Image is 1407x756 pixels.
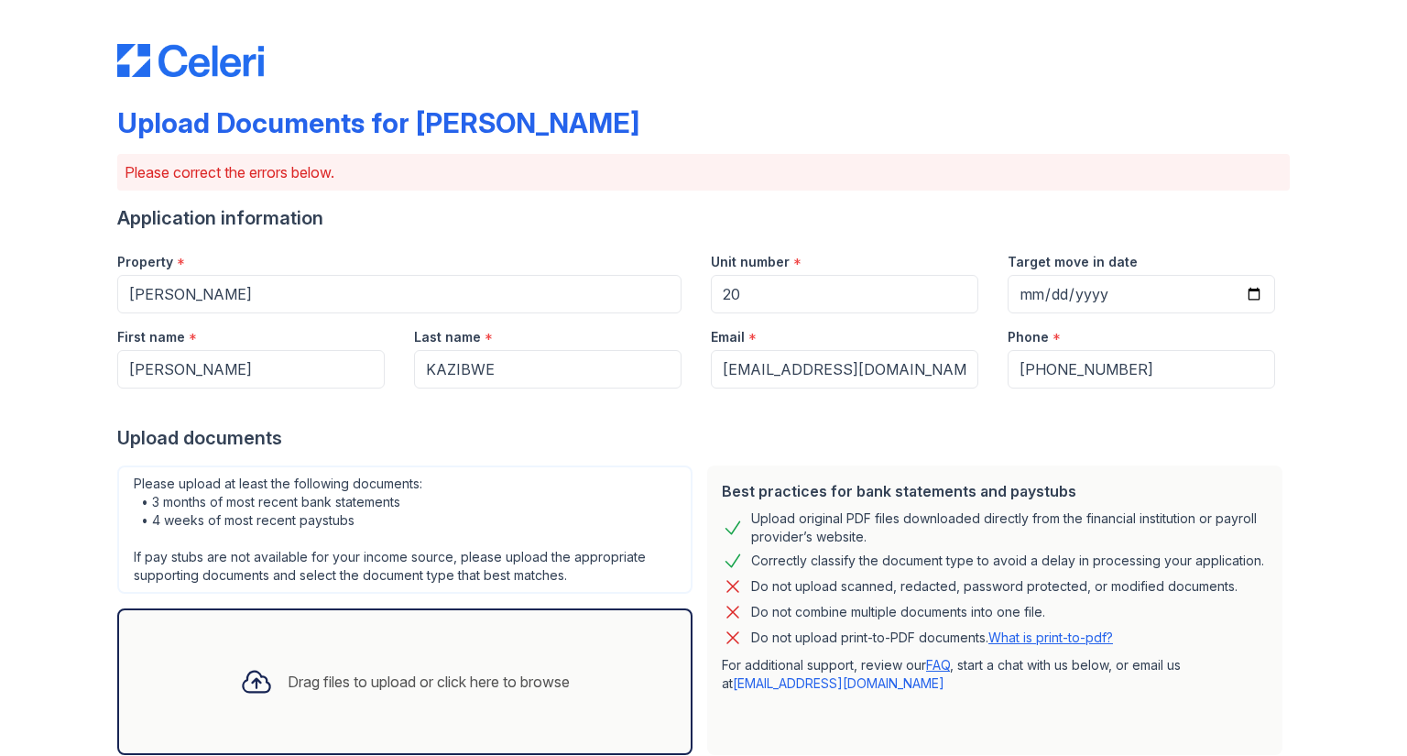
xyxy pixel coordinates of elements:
[722,656,1268,693] p: For additional support, review our , start a chat with us below, or email us at
[733,675,944,691] a: [EMAIL_ADDRESS][DOMAIN_NAME]
[711,328,745,346] label: Email
[711,253,790,271] label: Unit number
[117,205,1290,231] div: Application information
[751,509,1268,546] div: Upload original PDF files downloaded directly from the financial institution or payroll provider’...
[751,601,1045,623] div: Do not combine multiple documents into one file.
[117,328,185,346] label: First name
[117,106,639,139] div: Upload Documents for [PERSON_NAME]
[1008,253,1138,271] label: Target move in date
[288,671,570,693] div: Drag files to upload or click here to browse
[751,629,1113,647] p: Do not upload print-to-PDF documents.
[117,44,264,77] img: CE_Logo_Blue-a8612792a0a2168367f1c8372b55b34899dd931a85d93a1a3d3e32e68fde9ad4.png
[117,425,1290,451] div: Upload documents
[117,466,693,594] div: Please upload at least the following documents: • 3 months of most recent bank statements • 4 wee...
[125,161,1282,183] p: Please correct the errors below.
[926,657,950,673] a: FAQ
[751,550,1264,572] div: Correctly classify the document type to avoid a delay in processing your application.
[988,630,1113,645] a: What is print-to-pdf?
[722,480,1268,502] div: Best practices for bank statements and paystubs
[751,575,1238,597] div: Do not upload scanned, redacted, password protected, or modified documents.
[117,253,173,271] label: Property
[414,328,481,346] label: Last name
[1008,328,1049,346] label: Phone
